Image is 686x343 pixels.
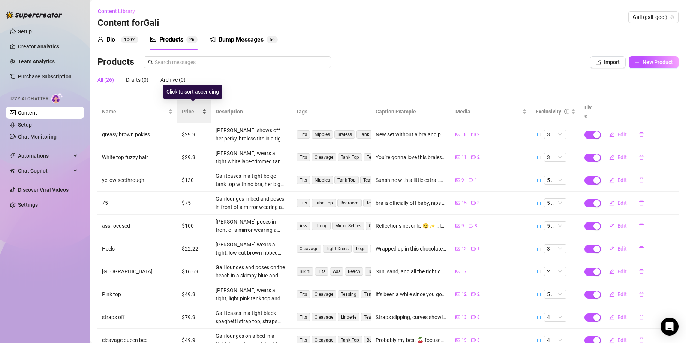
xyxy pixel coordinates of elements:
span: Tank Top [361,290,385,298]
th: Media [451,100,531,123]
span: 15 [461,200,467,207]
th: Caption Example [371,100,451,123]
a: Discover Viral Videos [18,187,69,193]
span: video-camera [471,155,476,160]
span: 11 [461,154,467,161]
span: Bikini [297,267,313,276]
span: picture [455,155,460,160]
td: straps off [97,306,177,329]
span: team [670,15,674,19]
span: Cleavage [312,290,336,298]
img: Chat Copilot [10,168,15,173]
div: Reflections never lie 😏✨… loose tank, tiny thong, and this round little view I know you’re gonna ... [376,222,446,230]
div: Gali teases in a tight beige tank top with no bra, her big tits straining against the thin fabric... [216,172,286,188]
td: [GEOGRAPHIC_DATA] [97,260,177,283]
div: Gali teases in a tight black spaghetti strap top, straps slipping off her shoulders to show off h... [216,309,286,325]
span: Cleavage [312,153,336,161]
span: Tan Lines [365,267,390,276]
span: 1 [477,245,480,252]
span: picture [455,201,460,205]
span: 3 [477,200,480,207]
span: Tank Top [334,176,359,184]
span: Tease [360,176,378,184]
button: Content Library [97,5,141,17]
span: Ass [297,222,310,230]
div: Archive (0) [160,76,186,84]
span: thunderbolt [10,153,16,159]
span: Edit [617,223,627,229]
span: 1 [475,177,477,184]
button: New Product [629,56,679,68]
span: video-camera [471,338,476,342]
span: Tease [361,313,379,321]
span: Nipples [312,176,333,184]
div: Click to sort ascending [163,85,222,99]
button: delete [633,174,650,186]
span: Braless [334,130,355,139]
a: Content [18,110,37,116]
span: 3 [547,130,563,139]
td: $22.22 [177,237,211,260]
div: Sunshine with a little extra…💛✨ This yellow top isn’t hiding anything 😈 Want the full view? Tap in 😉 [376,176,446,184]
td: Heels [97,237,177,260]
span: user [97,36,103,42]
div: New set without a bra and pokies be poking ;) 🍒😈 don’t say I didn’t tell you 😘👀 [376,130,446,139]
span: New Product [643,59,673,65]
span: Tits [297,153,310,161]
span: Tight Dress [323,245,352,253]
a: Settings [18,202,38,208]
button: Edit [603,288,633,300]
span: Bedroom [337,199,362,207]
span: Media [455,107,520,116]
span: 5 [270,37,272,42]
button: delete [633,265,650,277]
div: Straps slipping, curves showing… 😈✨… just me, my top, and all the views you’ve been waiting for 💖... [376,313,446,321]
div: Gali lounges in bed and poses in front of a mirror wearing a tight beige tube top and short pink ... [216,195,286,211]
span: Heels [370,245,387,253]
span: Tank Top [338,153,362,161]
span: picture [150,36,156,42]
span: picture [455,224,460,228]
span: picture [455,132,460,137]
td: Pink top [97,283,177,306]
span: 3 [547,153,563,161]
div: You’re gonna love this braless set ❤️🍒 Big focus on the two main girls plus a video as the cherry... [376,153,446,161]
span: Edit [617,200,627,206]
div: [PERSON_NAME] poses in front of a mirror wearing a loose beige tank top and a tiny black thong, s... [216,218,286,234]
div: Products [159,35,183,44]
span: Edit [617,314,627,320]
span: Edit [617,268,627,274]
span: delete [639,132,644,137]
a: Setup [18,28,32,34]
a: Purchase Subscription [18,73,72,79]
span: video-camera [471,315,476,319]
span: Mirror Selfies [332,222,364,230]
span: Ass [330,267,343,276]
sup: 26 [186,36,198,43]
td: $16.69 [177,260,211,283]
div: Exclusivity [536,107,561,116]
button: Edit [603,151,633,163]
button: Edit [603,265,633,277]
span: info-circle [564,109,569,114]
div: Sun, sand, and all the right curves 😈☀️… blue-and-white stripes, perky tits, and a cheeky little ... [376,267,446,276]
span: delete [639,337,644,343]
span: video-camera [471,246,476,251]
span: 5 🔥 [547,199,563,207]
td: greasy brown pokies [97,123,177,146]
span: 5 🔥 [547,222,563,230]
span: Automations [18,150,71,162]
button: delete [633,288,650,300]
button: Import [590,56,626,68]
div: [PERSON_NAME] shows off her perky, braless tits in a tight brown tank top, her nipples poking cle... [216,126,286,143]
span: video-camera [469,224,473,228]
span: 2 [547,267,563,276]
span: Lingerie [338,313,359,321]
span: delete [639,315,644,320]
button: Edit [603,128,633,140]
span: Beach [345,267,363,276]
div: Drafts (0) [126,76,148,84]
a: Creator Analytics [18,40,78,52]
div: It’s been a while since you got something special ❤️👀😈💦🍒 got you with loads of 🍒 action🤩 [376,290,446,298]
span: picture [455,315,460,319]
